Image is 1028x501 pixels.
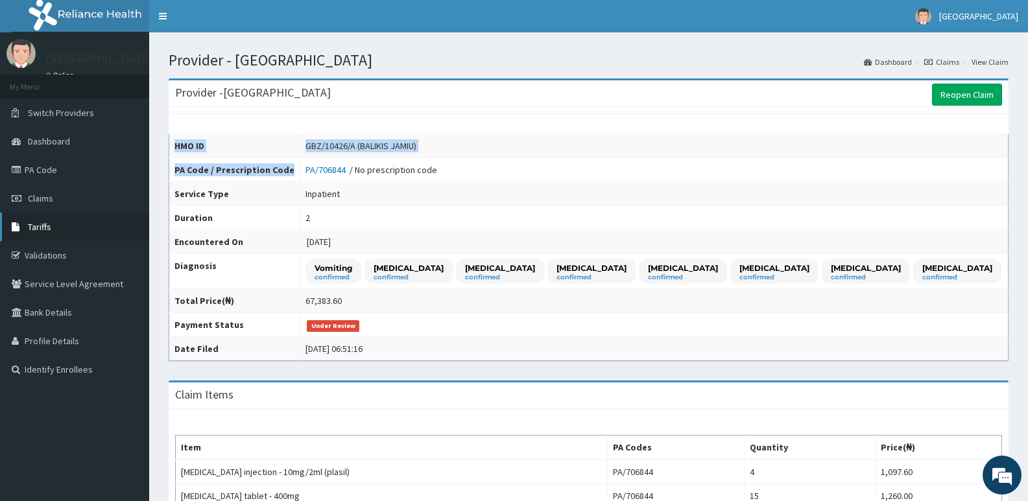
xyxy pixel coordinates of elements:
[176,460,608,484] td: [MEDICAL_DATA] injection - 10mg/2ml (plasil)
[307,320,359,332] span: Under Review
[465,262,535,274] p: [MEDICAL_DATA]
[864,56,912,67] a: Dashboard
[739,274,809,281] small: confirmed
[305,163,437,176] div: / No prescription code
[28,107,94,119] span: Switch Providers
[556,274,627,281] small: confirmed
[169,158,300,182] th: PA Code / Prescription Code
[169,134,300,158] th: HMO ID
[648,274,718,281] small: confirmed
[169,254,300,289] th: Diagnosis
[305,187,340,200] div: Inpatient
[169,313,300,337] th: Payment Status
[175,389,233,401] h3: Claim Items
[831,262,901,274] p: [MEDICAL_DATA]
[465,274,535,281] small: confirmed
[28,221,51,233] span: Tariffs
[972,56,1009,67] a: View Claim
[305,211,310,224] div: 2
[169,337,300,361] th: Date Filed
[831,274,901,281] small: confirmed
[45,71,77,80] a: Online
[915,8,931,25] img: User Image
[75,163,179,294] span: We're online!
[739,262,809,274] p: [MEDICAL_DATA]
[24,65,53,97] img: d_794563401_company_1708531726252_794563401
[744,436,876,460] th: Quantity
[169,230,300,254] th: Encountered On
[648,262,718,274] p: [MEDICAL_DATA]
[374,262,444,274] p: [MEDICAL_DATA]
[939,10,1018,22] span: [GEOGRAPHIC_DATA]
[922,274,992,281] small: confirmed
[608,460,745,484] td: PA/706844
[305,342,363,355] div: [DATE] 06:51:16
[315,262,352,274] p: Vomiting
[213,6,244,38] div: Minimize live chat window
[922,262,992,274] p: [MEDICAL_DATA]
[556,262,627,274] p: [MEDICAL_DATA]
[744,460,876,484] td: 4
[169,52,1009,69] h1: Provider - [GEOGRAPHIC_DATA]
[6,354,247,399] textarea: Type your message and hit 'Enter'
[6,39,36,68] img: User Image
[67,73,218,89] div: Chat with us now
[932,84,1002,106] a: Reopen Claim
[305,139,416,152] div: GBZ/10426/A (BALIKIS JAMIU)
[28,192,53,204] span: Claims
[169,289,300,313] th: Total Price(₦)
[175,87,331,99] h3: Provider - [GEOGRAPHIC_DATA]
[305,294,342,307] div: 67,383.60
[374,274,444,281] small: confirmed
[176,436,608,460] th: Item
[305,164,350,176] a: PA/706844
[876,436,1002,460] th: Price(₦)
[169,206,300,230] th: Duration
[307,236,331,248] span: [DATE]
[45,52,152,64] p: [GEOGRAPHIC_DATA]
[315,274,352,281] small: confirmed
[924,56,959,67] a: Claims
[169,182,300,206] th: Service Type
[876,460,1002,484] td: 1,097.60
[28,135,70,147] span: Dashboard
[608,436,745,460] th: PA Codes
